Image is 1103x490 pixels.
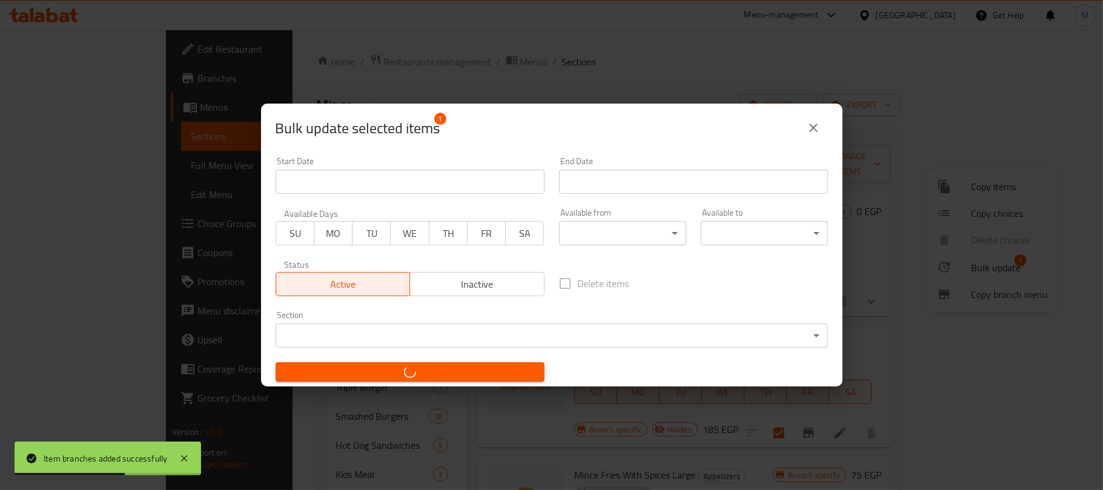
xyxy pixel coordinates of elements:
[434,225,463,242] span: TH
[276,119,440,138] span: Selected items count
[429,221,468,245] button: TH
[314,221,353,245] button: MO
[409,272,545,296] button: Inactive
[281,276,406,293] span: Active
[281,225,310,242] span: SU
[352,221,391,245] button: TU
[357,225,386,242] span: TU
[415,276,540,293] span: Inactive
[276,221,314,245] button: SU
[701,221,828,245] div: ​
[276,272,411,296] button: Active
[396,225,424,242] span: WE
[511,225,539,242] span: SA
[434,113,446,125] span: 1
[472,225,501,242] span: FR
[44,452,167,465] div: Item branches added successfully
[319,225,348,242] span: MO
[505,221,544,245] button: SA
[578,276,629,291] span: Delete items
[559,221,686,245] div: ​
[276,323,828,348] div: ​
[467,221,506,245] button: FR
[390,221,429,245] button: WE
[799,113,828,142] button: close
